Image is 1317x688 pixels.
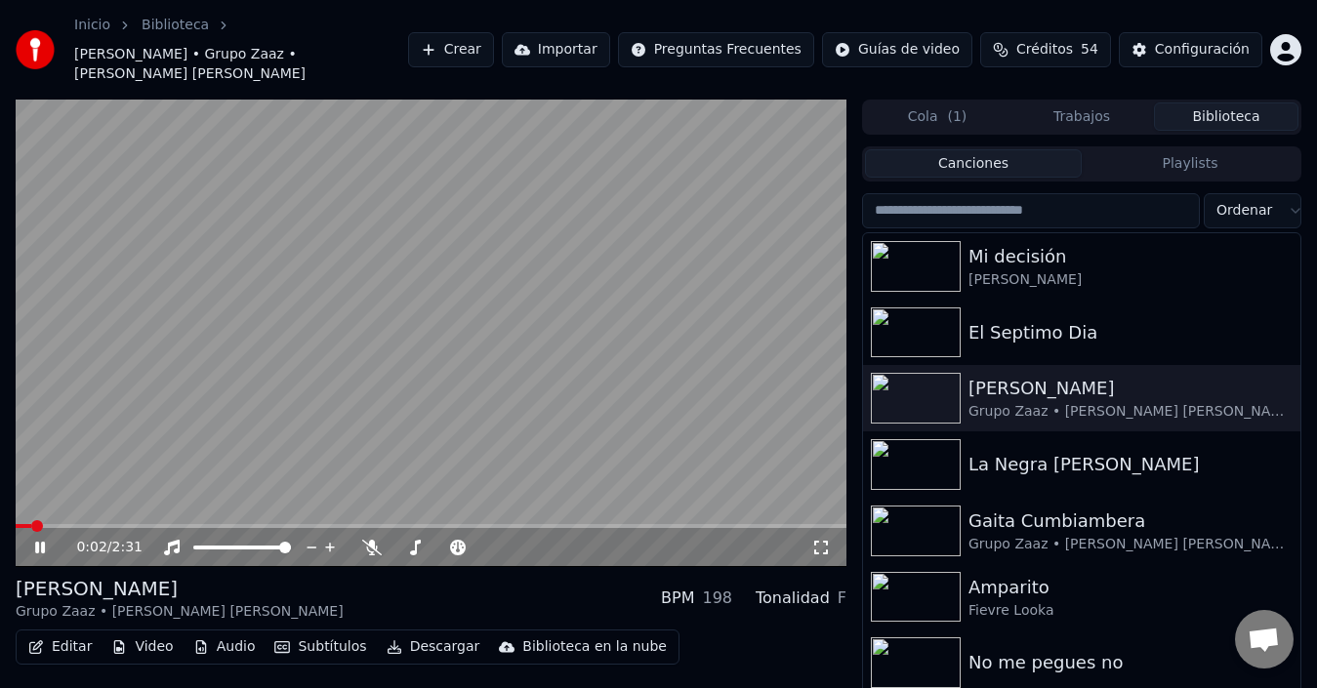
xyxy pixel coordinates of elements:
[1216,201,1272,221] span: Ordenar
[968,319,1293,346] div: El Septimo Dia
[968,535,1293,554] div: Grupo Zaaz • [PERSON_NAME] [PERSON_NAME]
[21,633,100,661] button: Editar
[1119,32,1262,67] button: Configuración
[1009,102,1154,131] button: Trabajos
[968,270,1293,290] div: [PERSON_NAME]
[756,587,830,610] div: Tonalidad
[16,602,344,622] div: Grupo Zaaz • [PERSON_NAME] [PERSON_NAME]
[1155,40,1250,60] div: Configuración
[502,32,610,67] button: Importar
[112,538,143,557] span: 2:31
[267,633,374,661] button: Subtítulos
[74,16,408,84] nav: breadcrumb
[661,587,694,610] div: BPM
[16,575,344,602] div: [PERSON_NAME]
[865,149,1082,178] button: Canciones
[968,574,1293,601] div: Amparito
[980,32,1111,67] button: Créditos54
[1235,610,1294,668] div: Chat abierto
[838,587,846,610] div: F
[968,451,1293,478] div: La Negra [PERSON_NAME]
[185,633,264,661] button: Audio
[142,16,209,35] a: Biblioteca
[702,587,732,610] div: 198
[408,32,494,67] button: Crear
[1016,40,1073,60] span: Créditos
[968,243,1293,270] div: Mi decisión
[865,102,1009,131] button: Cola
[968,507,1293,535] div: Gaita Cumbiambera
[968,402,1293,422] div: Grupo Zaaz • [PERSON_NAME] [PERSON_NAME]
[16,30,55,69] img: youka
[968,375,1293,402] div: [PERSON_NAME]
[103,633,181,661] button: Video
[522,637,667,657] div: Biblioteca en la nube
[76,538,106,557] span: 0:02
[947,107,967,127] span: ( 1 )
[1154,102,1298,131] button: Biblioteca
[1082,149,1298,178] button: Playlists
[76,538,123,557] div: /
[1081,40,1098,60] span: 54
[74,45,408,84] span: [PERSON_NAME] • Grupo Zaaz • [PERSON_NAME] [PERSON_NAME]
[74,16,110,35] a: Inicio
[618,32,814,67] button: Preguntas Frecuentes
[968,649,1293,676] div: No me pegues no
[379,633,488,661] button: Descargar
[968,601,1293,621] div: Fievre Looka
[822,32,972,67] button: Guías de video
